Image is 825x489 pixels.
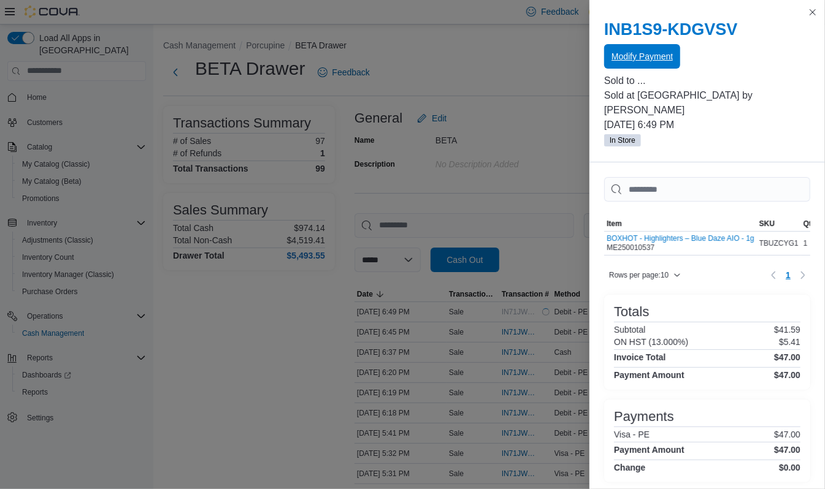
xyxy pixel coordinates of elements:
h4: $47.00 [774,352,800,362]
p: Sold at [GEOGRAPHIC_DATA] by [PERSON_NAME] [604,88,810,118]
p: Sold to ... [604,74,810,88]
h6: Visa - PE [614,430,650,439]
span: Item [607,219,622,229]
h4: Change [614,463,645,472]
h6: Subtotal [614,325,645,335]
button: Rows per page:10 [604,268,686,282]
ul: Pagination for table: MemoryTable from EuiInMemoryTable [781,265,796,285]
button: Qty [801,216,818,231]
nav: Pagination for table: MemoryTable from EuiInMemoryTable [766,265,810,285]
button: BOXHOT - Highlighters – Blue Daze AIO - 1g [607,234,754,243]
span: Rows per page : 10 [609,270,669,280]
span: In Store [604,134,641,146]
button: SKU [757,216,801,231]
input: This is a search bar. As you type, the results lower in the page will automatically filter. [604,177,810,202]
h4: Payment Amount [614,370,685,380]
div: ME250010537 [607,234,754,252]
h4: Payment Amount [614,445,685,455]
button: Page 1 of 1 [781,265,796,285]
span: Qty [804,219,816,229]
h4: $47.00 [774,445,800,455]
h3: Totals [614,305,649,319]
span: In Store [610,135,635,146]
div: 1 [801,236,818,251]
button: Item [604,216,757,231]
span: TBUZCYG1 [759,238,799,248]
button: Close this dialog [805,5,820,20]
h4: $47.00 [774,370,800,380]
p: $5.41 [779,337,800,347]
p: $47.00 [774,430,800,439]
h6: ON HST (13.000%) [614,337,688,347]
span: SKU [759,219,775,229]
p: [DATE] 6:49 PM [604,118,810,132]
button: Modify Payment [604,44,680,69]
h4: $0.00 [779,463,800,472]
h2: INB1S9-KDGVSV [604,20,810,39]
button: Next page [796,268,810,282]
span: Modify Payment [612,50,673,63]
p: $41.59 [774,325,800,335]
button: Previous page [766,268,781,282]
span: 1 [786,269,791,281]
h4: Invoice Total [614,352,666,362]
h3: Payments [614,409,674,424]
